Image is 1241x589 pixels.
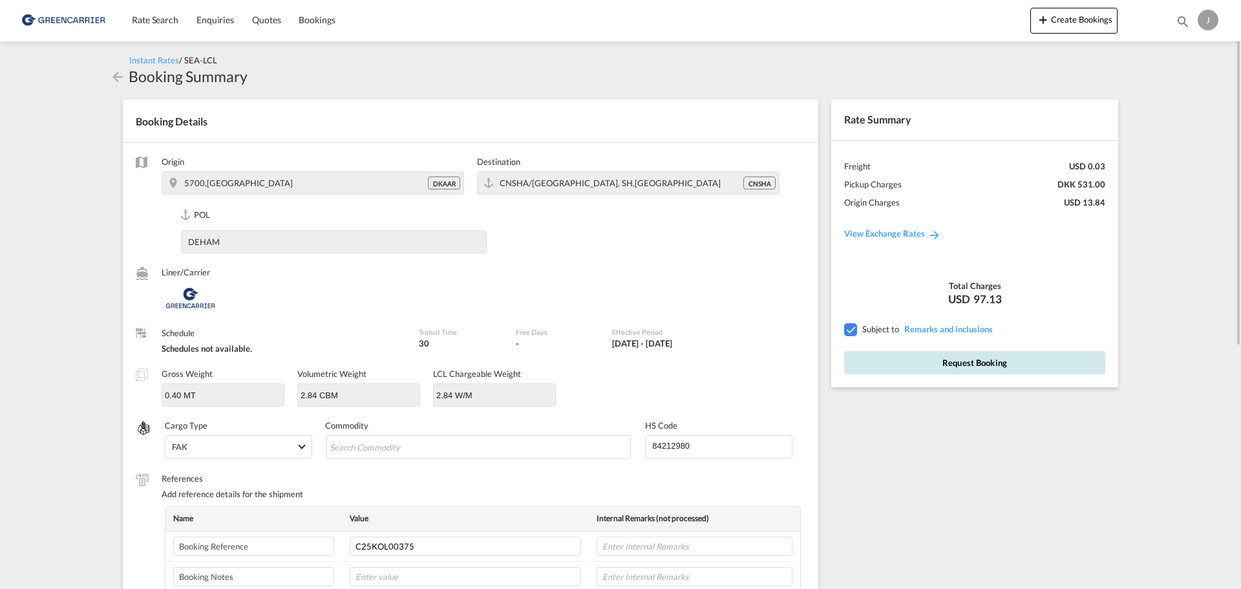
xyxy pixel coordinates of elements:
[181,209,487,222] label: POL
[844,280,1105,292] div: Total Charges
[350,537,581,556] input: Enter value
[1035,12,1051,27] md-icon: icon-plus 400-fg
[184,178,293,188] span: 5700,Denmark
[589,507,800,531] th: Internal Remarks (not processed)
[196,14,234,25] span: Enquiries
[179,55,217,65] span: / SEA-LCL
[612,337,672,349] div: 01 Sep 2025 - 31 Oct 2025
[645,420,792,431] label: HS Code
[901,324,993,334] span: REMARKSINCLUSIONS
[1176,14,1190,34] div: icon-magnify
[651,436,792,455] input: Enter HS Code
[129,55,179,65] span: Instant Rates
[1198,10,1218,30] div: J
[500,178,721,188] span: CNSHA/Shanghai, SH,Asia Pacific
[252,14,281,25] span: Quotes
[173,537,334,556] input: Enter label
[162,343,406,354] div: Schedules not available.
[162,473,805,484] label: References
[19,6,107,35] img: b0b18ec08afe11efb1d4932555f5f09d.png
[928,228,941,241] md-icon: icon-arrow-right
[597,537,792,556] input: Enter Internal Remarks
[516,337,519,349] div: -
[182,236,220,248] div: DEHAM
[132,14,178,25] span: Rate Search
[419,337,502,349] div: 30
[136,115,207,127] span: Booking Details
[342,507,589,531] th: Value
[350,567,581,586] input: Enter value
[325,420,633,431] label: Commodity
[299,14,335,25] span: Bookings
[162,266,406,278] label: Liner/Carrier
[1064,197,1105,208] div: USD 13.84
[110,69,125,85] md-icon: icon-arrow-left
[162,282,219,314] img: Greencarrier Consolidators
[162,156,464,167] label: Origin
[844,351,1105,374] button: Request Booking
[1069,160,1105,172] div: USD 0.03
[136,267,149,280] md-icon: /assets/icons/custom/liner-aaa8ad.svg
[330,437,448,458] input: Search Commodity
[844,292,1105,307] div: USD
[973,292,1002,307] span: 97.13
[597,567,792,586] input: Enter Internal Remarks
[172,442,187,452] div: FAK
[516,327,599,337] label: Free Days
[297,369,366,379] label: Volumetric Weight
[165,435,312,458] md-select: Select Cargo type: FAK
[165,420,312,431] label: Cargo Type
[831,100,1118,140] div: Rate Summary
[162,327,406,339] label: Schedule
[326,435,631,458] md-chips-wrap: Chips container with autocompletion. Enter the text area, type text to search, and then use the u...
[477,156,780,167] label: Destination
[743,177,776,189] div: CNSHA
[173,567,334,586] input: Enter label
[162,282,406,314] div: Greencarrier Consolidators
[162,488,805,500] div: Add reference details for the shipment
[419,327,502,337] label: Transit Time
[844,160,871,172] div: Freight
[612,327,728,337] label: Effective Period
[831,215,954,252] a: View Exchange Rates
[428,177,460,189] div: DKAAR
[110,66,129,87] div: icon-arrow-left
[1057,178,1105,190] div: DKK 531.00
[1030,8,1118,34] button: icon-plus 400-fgCreate Bookings
[844,178,902,190] div: Pickup Charges
[862,324,899,334] span: Subject to
[162,369,213,379] label: Gross Weight
[433,369,521,379] label: LCL Chargeable Weight
[165,507,342,531] th: Name
[844,197,900,208] div: Origin Charges
[1176,14,1190,28] md-icon: icon-magnify
[129,66,248,87] div: Booking Summary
